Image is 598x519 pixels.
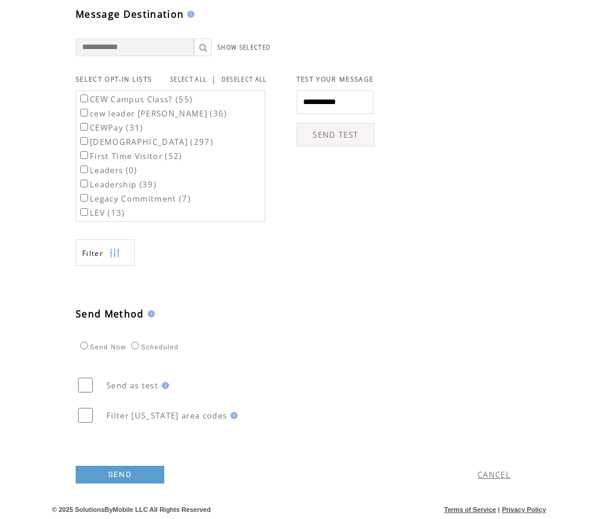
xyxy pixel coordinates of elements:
span: Show filters [82,248,103,258]
input: cew leader [PERSON_NAME] (36) [80,109,88,116]
a: SEND [76,466,164,484]
span: © 2025 SolutionsByMobile LLC All Rights Reserved [52,506,211,513]
img: help.gif [144,310,155,317]
input: Leaders (0) [80,166,88,173]
a: DESELECT ALL [222,76,267,83]
input: Legacy Commitment (7) [80,194,88,202]
input: Leadership (39) [80,180,88,187]
a: SEND TEST [297,123,375,147]
a: SELECT ALL [170,76,207,83]
span: SELECT OPT-IN LISTS [76,75,152,83]
label: cew leader [PERSON_NAME] (36) [78,108,227,119]
a: Terms of Service [444,506,496,513]
span: | [212,74,216,85]
label: LEV (13) [78,207,125,218]
span: TEST YOUR MESSAGE [297,75,374,83]
span: | [498,506,500,513]
a: Filter [76,239,135,266]
label: CEWPay (31) [78,122,144,133]
label: Scheduled [128,343,178,351]
span: Message Destination [76,8,184,21]
input: CEWPay (31) [80,123,88,131]
label: [DEMOGRAPHIC_DATA] (297) [78,137,213,147]
input: CEW Campus Class? (55) [80,95,88,102]
input: Send Now [80,342,88,349]
img: filters.png [109,240,120,267]
input: [DEMOGRAPHIC_DATA] (297) [80,137,88,145]
input: LEV (13) [80,208,88,216]
label: CEW Campus Class? (55) [78,94,193,105]
label: Leaders (0) [78,165,138,176]
span: Send Method [76,307,144,320]
label: First Time Visitor (52) [78,151,183,161]
a: SHOW SELECTED [217,44,271,51]
img: help.gif [227,412,238,419]
span: Filter [US_STATE] area codes [106,410,227,421]
span: Send as test [106,380,158,391]
img: help.gif [158,382,169,389]
label: Legacy Commitment (7) [78,193,191,204]
label: Send Now [77,343,126,351]
input: First Time Visitor (52) [80,151,88,159]
img: help.gif [184,11,194,18]
a: Privacy Policy [502,506,546,513]
label: Leadership (39) [78,179,157,190]
input: Scheduled [131,342,139,349]
a: CANCEL [477,469,511,480]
